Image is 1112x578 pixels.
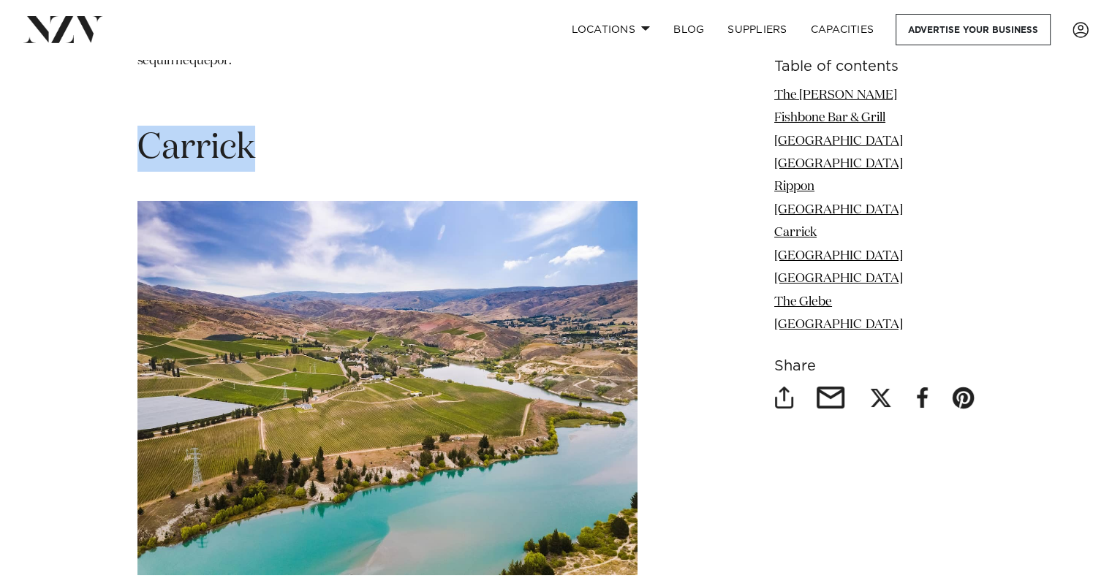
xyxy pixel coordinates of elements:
[774,359,975,374] h6: Share
[559,14,662,45] a: Locations
[774,181,814,194] a: Rippon
[23,16,103,42] img: nzv-logo.png
[896,14,1051,45] a: Advertise your business
[774,296,832,308] a: The Glebe
[799,14,886,45] a: Capacities
[137,126,638,172] h1: Carrick
[774,204,903,216] a: [GEOGRAPHIC_DATA]
[774,273,903,286] a: [GEOGRAPHIC_DATA]
[774,135,903,148] a: [GEOGRAPHIC_DATA]
[774,319,903,331] a: [GEOGRAPHIC_DATA]
[774,158,903,170] a: [GEOGRAPHIC_DATA]
[662,14,716,45] a: BLOG
[774,250,903,262] a: [GEOGRAPHIC_DATA]
[774,89,897,102] a: The [PERSON_NAME]
[716,14,798,45] a: SUPPLIERS
[774,59,975,75] h6: Table of contents
[774,112,885,124] a: Fishbone Bar & Grill
[774,227,817,240] a: Carrick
